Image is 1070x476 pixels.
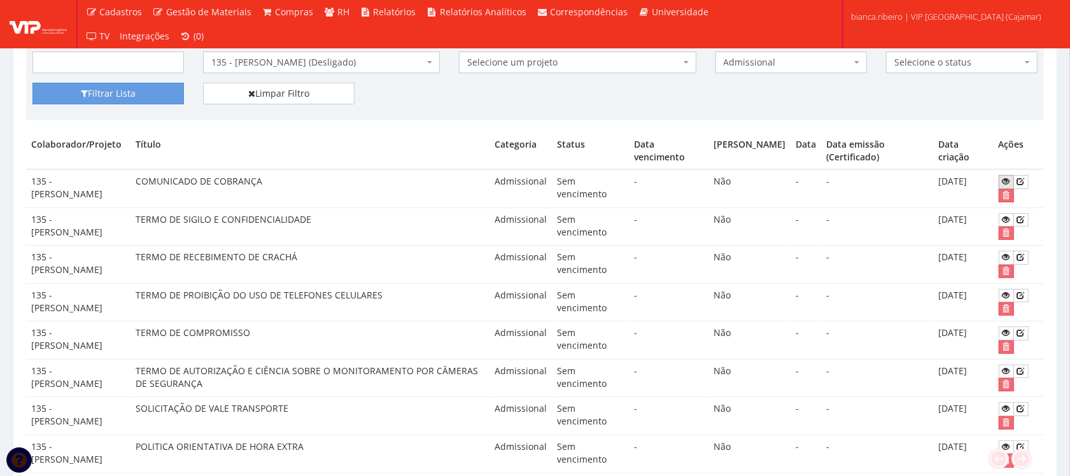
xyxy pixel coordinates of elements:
td: - [791,246,821,284]
td: [DATE] [934,397,994,435]
td: - [791,283,821,321]
th: Título [130,133,490,169]
td: 135 - [PERSON_NAME] [26,321,130,360]
td: Admissional [490,169,553,207]
span: Admissional [724,56,851,69]
td: TERMO DE COMPROMISSO [130,321,490,360]
td: - [629,435,708,473]
span: Selecione o status [886,52,1038,73]
td: Sem vencimento [553,321,630,360]
td: 135 - [PERSON_NAME] [26,169,130,207]
td: [DATE] [934,207,994,246]
td: SOLICITAÇÃO DE VALE TRANSPORTE [130,397,490,435]
td: - [821,321,933,360]
td: - [629,397,708,435]
span: bianca.ribeiro | VIP [GEOGRAPHIC_DATA] (Cajamar) [851,10,1041,23]
td: 135 - [PERSON_NAME] [26,283,130,321]
td: TERMO DE RECEBIMENTO DE CRACHÁ [130,246,490,284]
td: 135 - [PERSON_NAME] [26,359,130,397]
th: Data [791,133,821,169]
td: Admissional [490,246,553,284]
td: - [821,359,933,397]
td: [DATE] [934,169,994,207]
span: Admissional [715,52,867,73]
td: Sem vencimento [553,246,630,284]
td: Sem vencimento [553,283,630,321]
td: - [629,359,708,397]
td: Admissional [490,359,553,397]
td: 135 - [PERSON_NAME] [26,207,130,246]
td: Não [708,283,791,321]
td: TERMO DE AUTORIZAÇÃO E CIÊNCIA SOBRE O MONITORAMENTO POR CÂMERAS DE SEGURANÇA [130,359,490,397]
span: 135 - PEDRO RANDES BOMFIM MAGALHAES (Desligado) [211,56,424,69]
td: Não [708,246,791,284]
span: (0) [194,30,204,42]
td: 135 - [PERSON_NAME] [26,435,130,473]
td: - [629,283,708,321]
th: Data criação [934,133,994,169]
td: [DATE] [934,435,994,473]
td: - [821,169,933,207]
span: TV [100,30,110,42]
td: - [791,207,821,246]
td: - [629,207,708,246]
span: Integrações [120,30,170,42]
td: [DATE] [934,321,994,360]
span: Gestão de Materiais [166,6,251,18]
td: Sem vencimento [553,169,630,207]
a: TV [81,24,115,48]
a: (0) [175,24,209,48]
td: - [629,246,708,284]
td: Sem vencimento [553,435,630,473]
td: - [629,321,708,360]
a: Integrações [115,24,175,48]
button: Filtrar Lista [32,83,184,104]
th: Categoria [490,133,553,169]
td: Sem vencimento [553,207,630,246]
td: TERMO DE SIGILO E CONFIDENCIALIDADE [130,207,490,246]
td: - [821,435,933,473]
td: - [791,435,821,473]
span: Compras [276,6,314,18]
td: Sem vencimento [553,359,630,397]
td: TERMO DE PROIBIÇÃO DO USO DE TELEFONES CELULARES [130,283,490,321]
th: Status [553,133,630,169]
td: Não [708,321,791,360]
td: 135 - [PERSON_NAME] [26,246,130,284]
th: Data vencimento [629,133,708,169]
td: Admissional [490,321,553,360]
td: Admissional [490,435,553,473]
td: - [821,283,933,321]
td: Admissional [490,283,553,321]
td: - [821,246,933,284]
td: Não [708,359,791,397]
td: POLITICA ORIENTATIVA DE HORA EXTRA [130,435,490,473]
td: Admissional [490,397,553,435]
td: - [791,397,821,435]
span: Relatórios [374,6,416,18]
a: Limpar Filtro [203,83,355,104]
td: [DATE] [934,359,994,397]
span: 135 - PEDRO RANDES BOMFIM MAGALHAES (Desligado) [203,52,440,73]
td: - [791,359,821,397]
td: Não [708,397,791,435]
th: Colaborador/Projeto [26,133,130,169]
td: Não [708,435,791,473]
img: logo [10,15,67,34]
span: Selecione um projeto [467,56,680,69]
td: - [629,169,708,207]
th: Data emissão (Certificado) [821,133,933,169]
td: - [821,207,933,246]
span: Correspondências [551,6,628,18]
th: Ações [994,133,1044,169]
td: - [791,321,821,360]
td: 135 - [PERSON_NAME] [26,397,130,435]
td: Não [708,207,791,246]
td: Admissional [490,207,553,246]
span: RH [337,6,349,18]
td: - [791,169,821,207]
span: Cadastros [100,6,143,18]
span: Selecione o status [894,56,1022,69]
td: [DATE] [934,246,994,284]
span: Selecione um projeto [459,52,696,73]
